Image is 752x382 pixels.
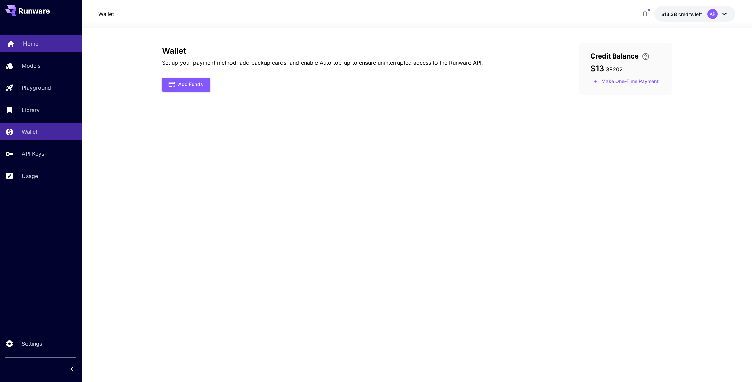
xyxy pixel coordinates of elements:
[22,339,42,348] p: Settings
[22,84,51,92] p: Playground
[639,52,652,61] button: Enter your card details and choose an Auto top-up amount to avoid service interruptions. We'll au...
[98,10,114,18] a: Wallet
[661,11,678,17] span: $13.38
[22,62,40,70] p: Models
[654,6,735,22] button: $13.38202AP
[22,172,38,180] p: Usage
[590,64,604,73] span: $13
[22,106,40,114] p: Library
[162,46,483,56] h3: Wallet
[707,9,718,19] div: AP
[23,39,38,48] p: Home
[73,363,82,375] div: Collapse sidebar
[604,66,623,73] span: . 38202
[22,150,44,158] p: API Keys
[68,365,76,373] button: Collapse sidebar
[661,11,702,18] div: $13.38202
[22,128,37,136] p: Wallet
[590,76,662,87] button: Make a one-time, non-recurring payment
[678,11,702,17] span: credits left
[98,10,114,18] nav: breadcrumb
[162,78,210,92] button: Add Funds
[590,51,639,61] span: Credit Balance
[162,59,483,67] p: Set up your payment method, add backup cards, and enable Auto top-up to ensure uninterrupted acce...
